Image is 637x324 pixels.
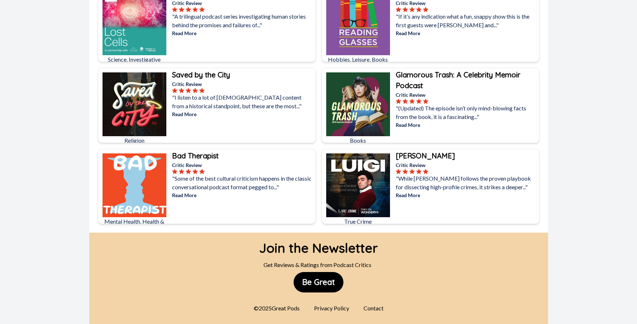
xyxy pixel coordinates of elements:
p: "(Updated) The episode isn’t only mind-blowing facts from the book, it is a fascinating..." [396,104,538,121]
p: Read More [172,110,314,118]
button: Be Great [294,272,343,292]
b: Glamorous Trash: A Celebrity Memoir Podcast [396,70,520,90]
p: "While [PERSON_NAME] follows the proven playbook for dissecting high-profile crimes, it strikes a... [396,174,538,191]
p: Read More [172,191,314,199]
p: Critic Review [172,161,314,169]
p: Read More [396,29,538,37]
p: Read More [172,29,314,37]
div: Get Reviews & Ratings from Podcast Critics [259,258,378,272]
b: Saved by the City [172,70,230,79]
p: "I listen to a lot of [DEMOGRAPHIC_DATA] content from a historical standpoint, but these are the ... [172,93,314,110]
img: Bad Therapist [103,153,166,217]
p: Read More [396,121,538,129]
a: Saved by the CityReligionSaved by the CityCritic Review"I listen to a lot of [DEMOGRAPHIC_DATA] c... [98,68,316,143]
div: Contact [359,301,388,315]
a: Glamorous Trash: A Celebrity Memoir PodcastBooksGlamorous Trash: A Celebrity Memoir PodcastCritic... [322,68,539,143]
p: True Crime [326,217,390,226]
p: Critic Review [396,161,538,169]
p: Books [326,136,390,145]
img: Saved by the City [103,72,166,136]
b: [PERSON_NAME] [396,151,455,160]
p: Hobbies, Leisure, Books [326,55,390,64]
img: LUIGI [326,153,390,217]
b: Bad Therapist [172,151,219,160]
div: © 2025 Great Pods [249,301,304,315]
img: Glamorous Trash: A Celebrity Memoir Podcast [326,72,390,136]
p: "Some of the best cultural criticism happens in the classic conversational podcast format pegged ... [172,174,314,191]
p: Mental Health, Health & Wellness [103,217,166,234]
p: "If it’s any indication what a fun, snappy show this is the first guests were [PERSON_NAME] and..." [396,12,538,29]
p: Critic Review [172,80,314,88]
p: "A trilingual podcast series investigating human stories behind the promises and failures of..." [172,12,314,29]
a: LUIGITrue Crime[PERSON_NAME]Critic Review"While [PERSON_NAME] follows the proven playbook for dis... [322,149,539,224]
p: Religion [103,136,166,145]
a: Bad TherapistMental Health, Health & WellnessBad TherapistCritic Review"Some of the best cultural... [98,149,316,224]
div: Join the Newsletter [259,233,378,258]
p: Science, Investigative [103,55,166,64]
div: Privacy Policy [310,301,353,315]
p: Critic Review [396,91,538,99]
p: Read More [396,191,538,199]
